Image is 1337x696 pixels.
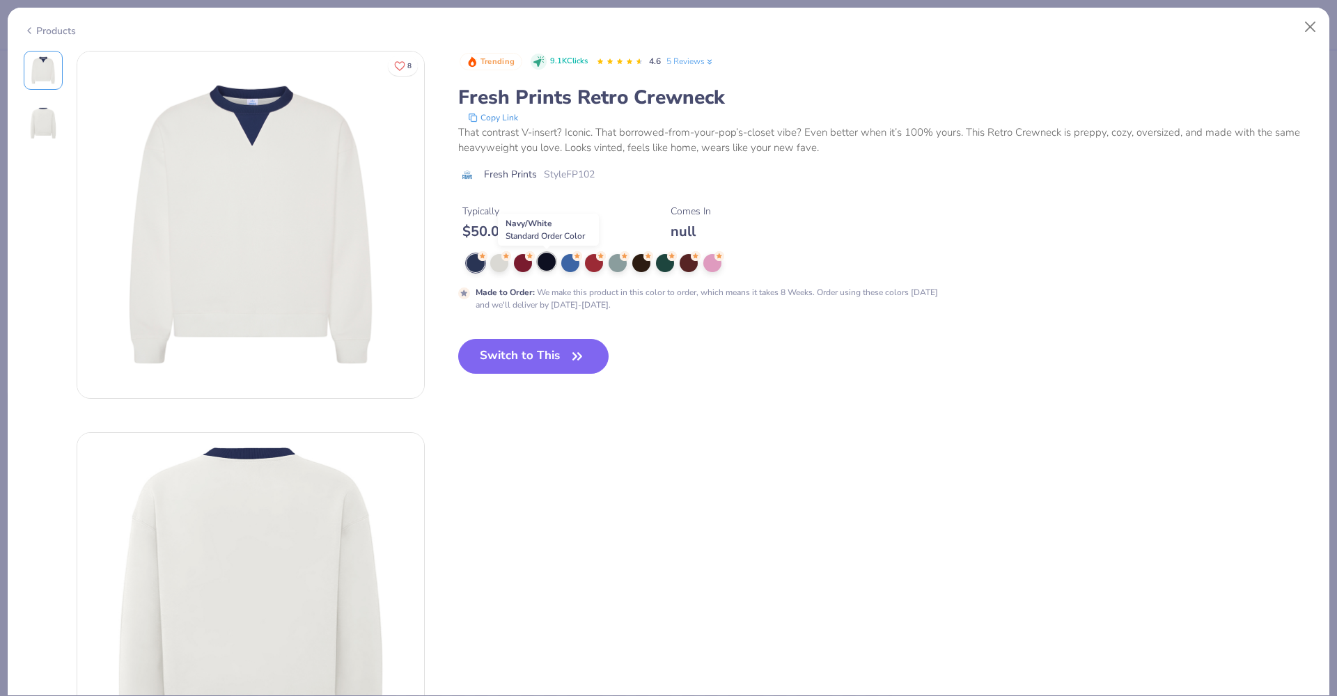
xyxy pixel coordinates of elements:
div: null [671,223,711,240]
div: We make this product in this color to order, which means it takes 8 Weeks. Order using these colo... [476,286,948,311]
button: Switch to This [458,339,609,374]
span: 4.6 [649,56,661,67]
img: Back [26,106,60,140]
div: Typically [462,204,577,219]
div: That contrast V-insert? Iconic. That borrowed-from-your-pop’s-closet vibe? Even better when it’s ... [458,125,1314,156]
img: Front [26,54,60,87]
img: Front [77,52,424,398]
div: Navy/White [498,214,599,246]
strong: Made to Order : [476,287,535,298]
span: 9.1K Clicks [550,56,588,68]
span: Fresh Prints [484,167,537,182]
button: Like [388,56,418,76]
div: $ 50.00 - $ 58.00 [462,223,577,240]
span: Standard Order Color [506,230,585,242]
div: 4.6 Stars [596,51,643,73]
div: Comes In [671,204,711,219]
a: 5 Reviews [666,55,714,68]
span: Style FP102 [544,167,595,182]
span: Trending [480,58,515,65]
button: Badge Button [460,53,522,71]
button: copy to clipboard [464,111,522,125]
button: Close [1297,14,1324,40]
span: 8 [407,63,412,70]
img: Trending sort [467,56,478,68]
img: brand logo [458,169,477,180]
div: Fresh Prints Retro Crewneck [458,84,1314,111]
div: Products [24,24,76,38]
